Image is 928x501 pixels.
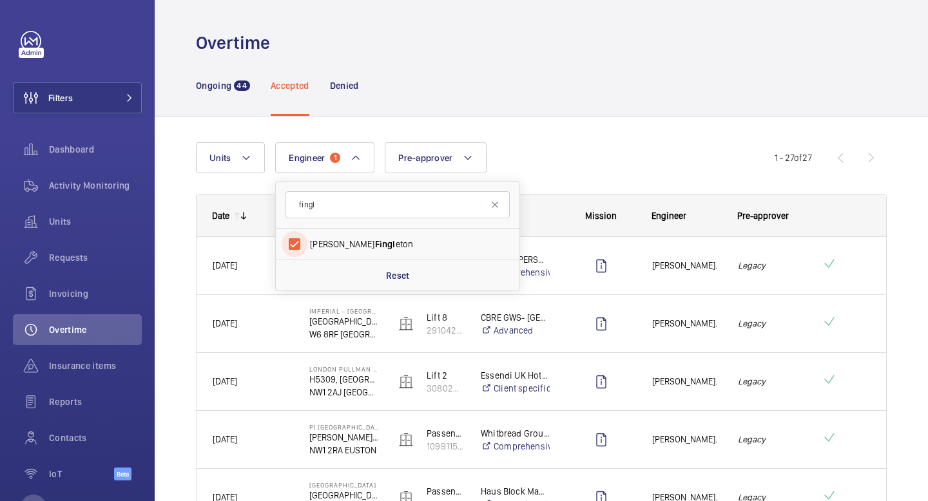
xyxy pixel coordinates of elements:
span: Contacts [49,431,142,444]
p: 109911562262 [427,440,464,453]
span: [DATE] [213,376,237,386]
span: 1 [330,153,340,163]
p: CBRE GWS- [GEOGRAPHIC_DATA] ([GEOGRAPHIC_DATA]) [481,311,550,324]
span: Units [209,153,231,163]
span: [DATE] [213,318,237,328]
p: Ongoing [196,79,231,92]
p: [GEOGRAPHIC_DATA] [309,481,378,489]
em: Legacy [738,258,805,273]
span: Insurance items [49,359,142,372]
span: Activity Monitoring [49,179,142,192]
span: Beta [114,468,131,480]
span: [DATE] [213,434,237,444]
p: 30802421 [427,382,464,395]
p: PI [GEOGRAPHIC_DATA], [GEOGRAPHIC_DATA] [309,423,378,431]
p: H5309, [GEOGRAPHIC_DATA], [STREET_ADDRESS] [309,373,378,386]
span: 44 [234,80,249,91]
span: Dashboard [49,143,142,156]
button: Engineer1 [275,142,374,173]
p: Accepted [271,79,309,92]
p: Lift 2 [427,369,464,382]
em: Legacy [738,316,805,331]
span: [PERSON_NAME] eton [310,238,487,250]
button: Filters [13,82,142,113]
p: Imperial - [GEOGRAPHIC_DATA] [309,307,378,315]
span: Engineer [652,211,686,221]
p: NW1 2AJ [GEOGRAPHIC_DATA] [309,386,378,399]
span: [PERSON_NAME]. [652,374,721,389]
span: IoT [49,468,114,480]
span: Overtime [49,323,142,336]
em: Legacy [738,432,805,447]
span: [PERSON_NAME]. [652,258,721,273]
span: Invoicing [49,287,142,300]
span: Engineer [289,153,325,163]
p: Essendi UK Hotels 1 Limited [481,369,550,382]
p: [PERSON_NAME][GEOGRAPHIC_DATA], [STREET_ADDRESS] [309,431,378,444]
p: W6 8RF [GEOGRAPHIC_DATA] [309,328,378,341]
span: [PERSON_NAME]. [652,432,721,447]
em: Legacy [738,374,805,389]
input: Find a Engineer [285,191,510,218]
a: Client specific [481,382,550,395]
span: Reports [49,395,142,408]
h1: Overtime [196,31,278,55]
p: 29104286 [427,324,464,337]
p: NW1 2RA EUSTON [309,444,378,457]
div: Date [212,211,229,221]
p: Passenger Lift 3 [427,485,464,498]
a: Advanced [481,324,550,337]
img: elevator.svg [398,374,414,390]
button: Pre-approver [385,142,487,173]
span: Pre-approver [398,153,452,163]
span: of [794,153,802,163]
p: Passenger Lift Right Hand [427,427,464,440]
p: Lift 8 [427,311,464,324]
p: Denied [330,79,359,92]
span: Mission [585,211,617,221]
img: elevator.svg [398,316,414,332]
a: Comprehensive [481,440,550,453]
span: Filters [48,91,73,104]
p: Haus Block Management - [PERSON_NAME] [481,485,550,498]
img: elevator.svg [398,432,414,448]
span: Fingl [375,239,396,249]
span: Units [49,215,142,228]
button: Units [196,142,265,173]
span: Pre-approver [737,211,789,221]
p: Reset [386,269,410,282]
span: [DATE] [213,260,237,270]
span: 1 - 27 27 [775,153,812,162]
span: Requests [49,251,142,264]
p: LONDON PULLMAN ST PANCRAS [309,365,378,373]
p: Whitbread Group PLC [481,427,550,440]
span: [PERSON_NAME]. [652,316,721,331]
p: [GEOGRAPHIC_DATA] [309,315,378,328]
